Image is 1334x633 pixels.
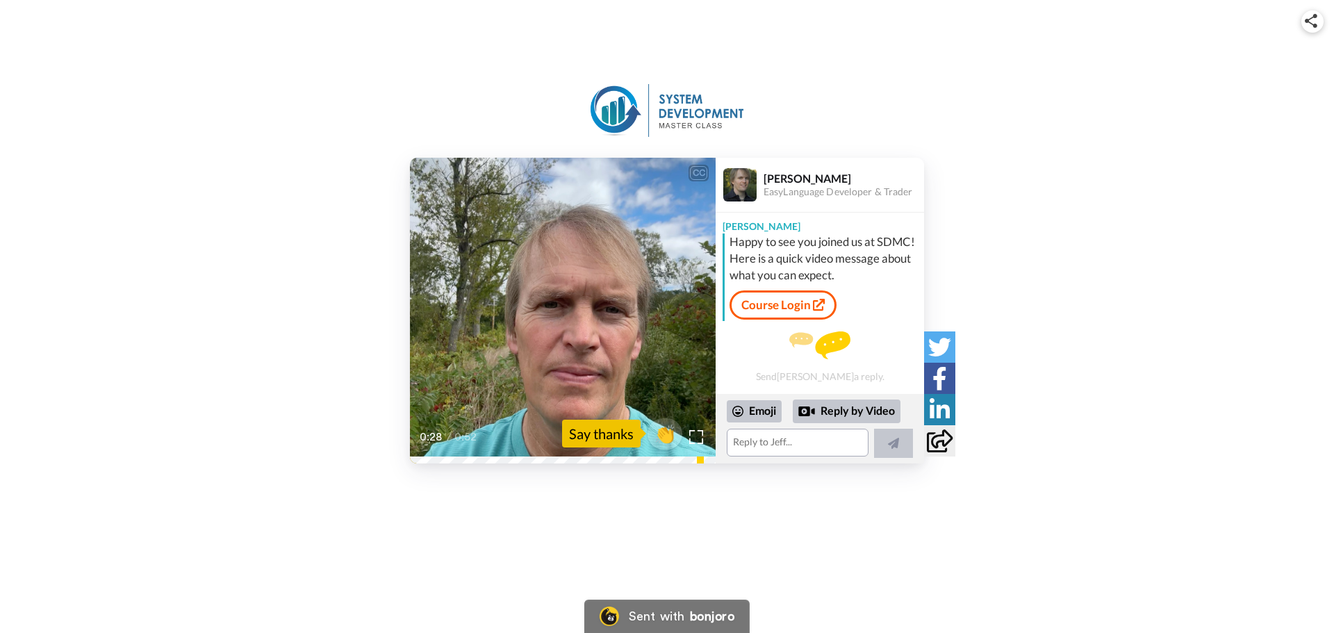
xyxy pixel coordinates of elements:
a: Course Login [730,290,837,320]
img: EasyLanguage Mastery logo [591,84,743,137]
img: message.svg [789,331,850,359]
div: Reply by Video [798,403,815,420]
div: Send [PERSON_NAME] a reply. [716,327,924,387]
button: 👏 [648,418,682,450]
img: ic_share.svg [1305,14,1317,28]
span: 0:52 [454,429,479,445]
span: 0:28 [420,429,444,445]
span: / [447,429,452,445]
span: 👏 [648,422,682,445]
div: Emoji [727,400,782,422]
div: Reply by Video [793,400,900,423]
img: Profile Image [723,168,757,202]
img: Full screen [689,430,703,444]
div: CC [690,166,707,180]
div: [PERSON_NAME] [716,213,924,233]
div: [PERSON_NAME] [764,172,923,185]
div: EasyLanguage Developer & Trader [764,186,923,198]
div: Say thanks [562,420,641,447]
div: Happy to see you joined us at SDMC! Here is a quick video message about what you can expect. [730,233,921,283]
